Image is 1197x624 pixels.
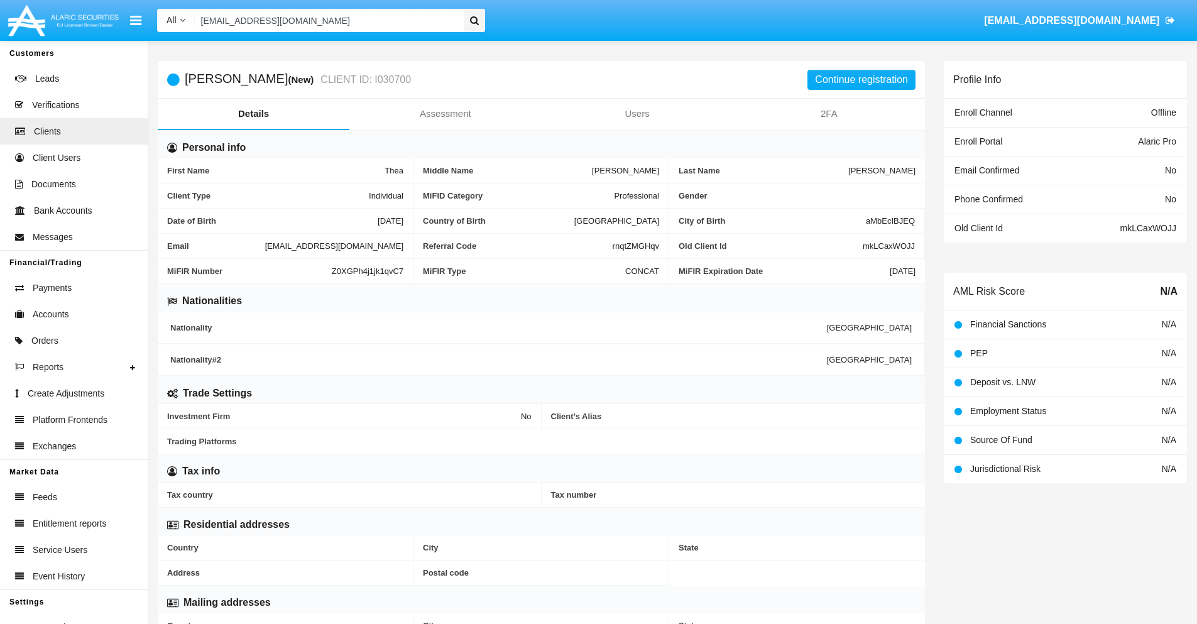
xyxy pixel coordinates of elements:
span: Verifications [32,99,79,112]
span: Gender [679,191,916,200]
h6: Profile Info [953,74,1001,85]
span: Old Client Id [954,223,1003,233]
span: Reports [33,361,63,374]
div: (New) [288,72,317,87]
span: No [521,412,532,421]
span: Event History [33,570,85,583]
span: Country of Birth [423,216,574,226]
span: Payments [33,282,72,295]
span: Nationality [170,323,827,332]
span: MiFIR Expiration Date [679,266,890,276]
span: Create Adjustments [28,387,104,400]
span: Professional [614,191,659,200]
h6: Residential addresses [183,518,290,532]
span: City of Birth [679,216,866,226]
span: mkLCaxWOJJ [1120,223,1176,233]
span: Clients [34,125,61,138]
span: Last Name [679,166,848,175]
h5: [PERSON_NAME] [185,72,411,87]
span: Middle Name [423,166,592,175]
span: Client’s Alias [551,412,916,421]
h6: Nationalities [182,294,242,308]
span: Bank Accounts [34,204,92,217]
span: City [423,543,659,552]
span: Old Client Id [679,241,863,251]
span: N/A [1160,284,1178,299]
h6: Personal info [182,141,246,155]
span: [EMAIL_ADDRESS][DOMAIN_NAME] [265,241,403,251]
span: First Name [167,166,385,175]
span: No [1165,194,1176,204]
span: mkLCaxWOJJ [863,241,915,251]
span: All [167,15,177,25]
span: Orders [31,334,58,348]
img: Logo image [6,2,121,39]
span: Service Users [33,544,87,557]
a: Assessment [349,99,541,129]
span: Leads [35,72,59,85]
span: MiFIR Number [167,266,332,276]
span: rnqtZMGHqv [613,241,659,251]
h6: Mailing addresses [183,596,271,610]
span: Messages [33,231,73,244]
span: [DATE] [890,266,916,276]
span: CONCAT [625,266,659,276]
span: Client Users [33,151,80,165]
span: N/A [1162,319,1176,329]
span: [GEOGRAPHIC_DATA] [827,355,912,364]
span: [GEOGRAPHIC_DATA] [827,323,912,332]
span: Referral Code [423,241,613,251]
span: Exchanges [33,440,76,453]
span: Jurisdictional Risk [970,464,1041,474]
a: 2FA [733,99,925,129]
span: Source Of Fund [970,435,1032,445]
span: Financial Sanctions [970,319,1046,329]
small: CLIENT ID: I030700 [317,75,411,85]
span: [EMAIL_ADDRESS][DOMAIN_NAME] [984,15,1159,26]
span: aMbEcIBJEQ [866,216,915,226]
span: [GEOGRAPHIC_DATA] [574,216,659,226]
span: Offline [1151,107,1176,118]
span: Client Type [167,191,369,200]
span: Address [167,568,403,577]
span: Z0XGPh4j1jk1qvC7 [332,266,403,276]
span: Country [167,543,403,552]
span: Nationality #2 [170,355,827,364]
h6: Trade Settings [183,386,252,400]
span: Entitlement reports [33,517,107,530]
span: Tax number [551,490,916,500]
span: Phone Confirmed [954,194,1023,204]
span: Deposit vs. LNW [970,377,1036,387]
span: Alaric Pro [1138,136,1176,146]
a: Details [158,99,349,129]
span: Thea [385,166,403,175]
span: N/A [1162,348,1176,358]
span: Documents [31,178,76,191]
span: MiFID Category [423,191,614,200]
span: [PERSON_NAME] [848,166,916,175]
span: N/A [1162,406,1176,416]
input: Search [195,9,459,32]
a: Users [542,99,733,129]
span: PEP [970,348,988,358]
span: Accounts [33,308,69,321]
span: Email Confirmed [954,165,1019,175]
span: Platform Frontends [33,413,107,427]
span: N/A [1162,377,1176,387]
span: [PERSON_NAME] [592,166,659,175]
span: Investment Firm [167,412,521,421]
span: Feeds [33,491,57,504]
span: No [1165,165,1176,175]
span: [DATE] [378,216,403,226]
span: Individual [369,191,403,200]
span: Employment Status [970,406,1046,416]
span: Postal code [423,568,659,577]
span: Email [167,241,265,251]
a: All [157,14,195,27]
h6: AML Risk Score [953,285,1025,297]
span: Enroll Portal [954,136,1002,146]
button: Continue registration [807,70,916,90]
h6: Tax info [182,464,220,478]
span: N/A [1162,435,1176,445]
span: Date of Birth [167,216,378,226]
